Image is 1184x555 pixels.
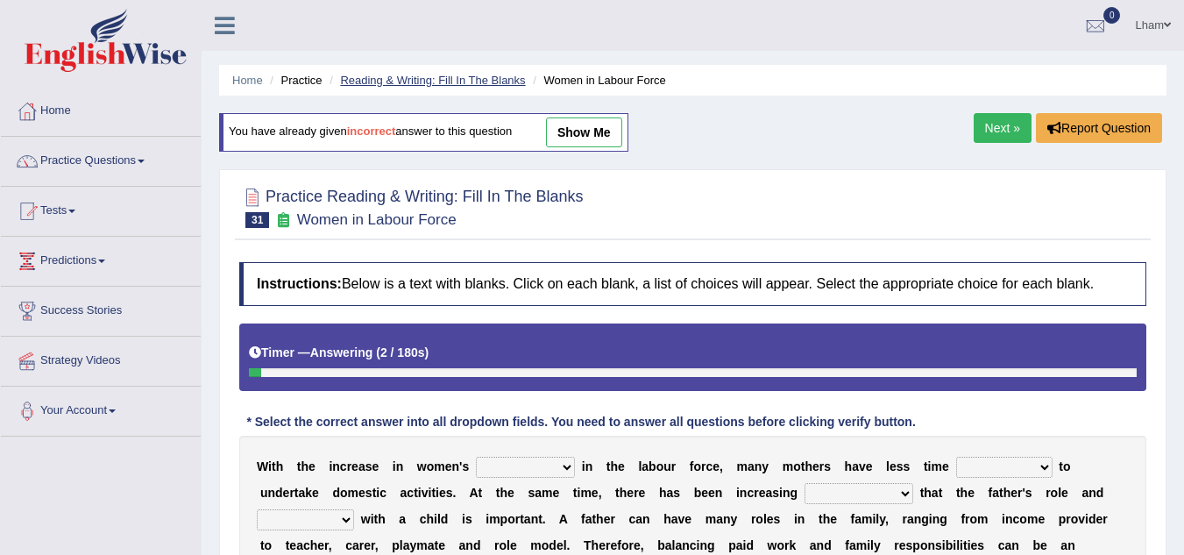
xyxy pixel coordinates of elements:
[431,486,436,500] b: t
[819,512,823,526] b: t
[401,486,408,500] b: a
[297,459,301,473] b: t
[638,459,642,473] b: l
[403,538,410,552] b: a
[885,512,889,526] b: ,
[897,459,904,473] b: s
[1,137,201,181] a: Practice Questions
[1022,486,1024,500] b: '
[396,459,404,473] b: n
[524,512,531,526] b: a
[604,512,611,526] b: e
[747,486,754,500] b: c
[340,459,347,473] b: c
[798,512,805,526] b: n
[272,459,276,473] b: t
[611,459,619,473] b: h
[736,486,740,500] b: i
[267,486,275,500] b: n
[260,538,265,552] b: t
[924,459,928,473] b: t
[266,72,322,89] li: Practice
[459,538,466,552] b: a
[715,486,723,500] b: n
[1,87,201,131] a: Home
[649,459,656,473] b: b
[507,538,510,552] b: l
[1,187,201,231] a: Tests
[920,486,925,500] b: t
[635,512,642,526] b: a
[465,538,473,552] b: n
[375,538,379,552] b: ,
[462,459,469,473] b: s
[767,512,774,526] b: e
[708,486,715,500] b: e
[486,512,489,526] b: i
[437,512,441,526] b: l
[1096,512,1103,526] b: e
[374,512,379,526] b: t
[974,113,1032,143] a: Next »
[422,486,429,500] b: v
[1063,459,1071,473] b: o
[801,459,805,473] b: t
[542,486,552,500] b: m
[872,512,876,526] b: i
[371,512,374,526] b: i
[428,538,435,552] b: a
[496,486,500,500] b: t
[1013,512,1020,526] b: c
[352,538,359,552] b: a
[642,459,649,473] b: a
[663,459,671,473] b: u
[438,538,445,552] b: e
[791,486,798,500] b: g
[257,276,342,291] b: Instructions:
[559,512,568,526] b: A
[879,512,885,526] b: y
[462,512,465,526] b: i
[1017,486,1022,500] b: r
[693,459,701,473] b: o
[988,486,992,500] b: f
[294,486,299,500] b: t
[1027,512,1038,526] b: m
[427,459,435,473] b: o
[286,538,290,552] b: t
[1088,512,1096,526] b: d
[515,512,520,526] b: r
[378,512,386,526] b: h
[932,512,940,526] b: n
[812,459,819,473] b: e
[1061,486,1068,500] b: e
[701,486,708,500] b: e
[1003,486,1011,500] b: h
[500,486,508,500] b: h
[751,512,755,526] b: r
[701,459,705,473] b: r
[494,538,499,552] b: r
[1071,512,1079,526] b: o
[439,486,446,500] b: e
[507,512,515,526] b: o
[610,512,614,526] b: r
[992,486,999,500] b: a
[582,459,585,473] b: i
[1088,486,1096,500] b: n
[420,512,427,526] b: c
[528,486,535,500] b: s
[549,538,557,552] b: d
[596,512,604,526] b: h
[359,538,364,552] b: r
[345,538,352,552] b: c
[332,486,340,500] b: d
[535,486,542,500] b: a
[296,538,303,552] b: a
[663,512,671,526] b: h
[779,486,783,500] b: i
[441,512,449,526] b: d
[418,486,422,500] b: i
[469,486,478,500] b: A
[763,512,767,526] b: l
